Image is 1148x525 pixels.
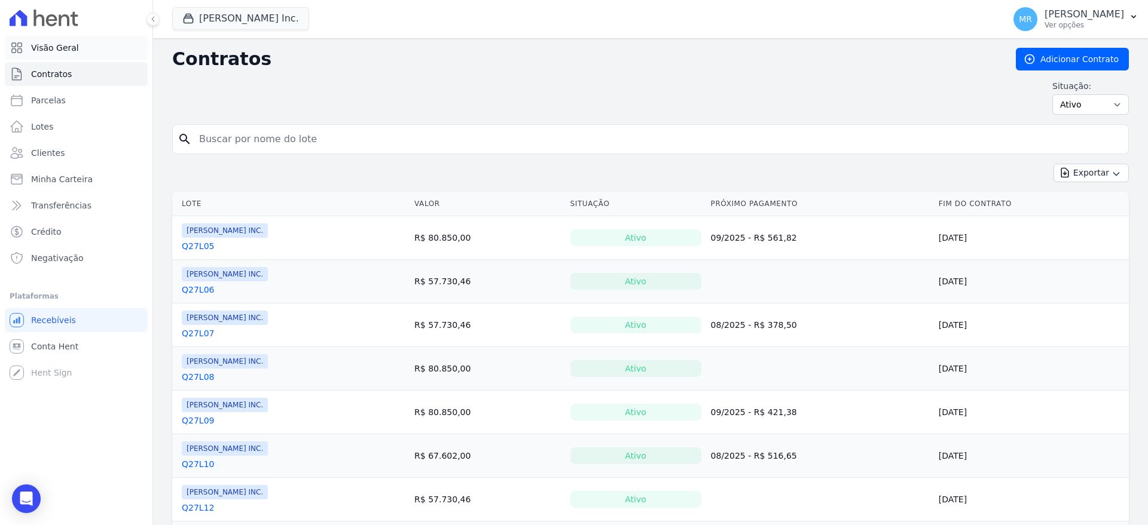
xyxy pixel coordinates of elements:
[182,267,268,281] span: [PERSON_NAME] INC.
[182,284,214,296] a: Q27L06
[410,260,565,303] td: R$ 57.730,46
[12,484,41,513] div: Open Intercom Messenger
[31,314,76,326] span: Recebíveis
[182,441,268,456] span: [PERSON_NAME] INC.
[5,194,148,217] a: Transferências
[182,354,268,369] span: [PERSON_NAME] INC.
[5,62,148,86] a: Contratos
[31,121,54,133] span: Lotes
[1004,2,1148,36] button: MR [PERSON_NAME] Ver opções
[172,192,410,216] th: Lote
[31,340,78,352] span: Conta Hent
[5,246,148,270] a: Negativação
[31,94,66,106] span: Parcelas
[5,220,148,244] a: Crédito
[5,115,148,139] a: Lotes
[192,127,1123,151] input: Buscar por nome do lote
[570,360,701,377] div: Ativo
[31,252,84,264] span: Negativação
[410,303,565,347] td: R$ 57.730,46
[711,451,797,460] a: 08/2025 - R$ 516,65
[182,311,268,325] span: [PERSON_NAME] INC.
[570,229,701,246] div: Ativo
[31,68,72,80] span: Contratos
[410,192,565,216] th: Valor
[182,502,214,514] a: Q27L12
[31,147,65,159] span: Clientes
[934,216,1129,260] td: [DATE]
[934,391,1129,434] td: [DATE]
[570,447,701,464] div: Ativo
[5,308,148,332] a: Recebíveis
[570,317,701,333] div: Ativo
[182,223,268,238] span: [PERSON_NAME] INC.
[410,434,565,478] td: R$ 67.602,00
[934,260,1129,303] td: [DATE]
[1016,48,1129,70] a: Adicionar Contrato
[410,391,565,434] td: R$ 80.850,00
[1019,15,1032,23] span: MR
[410,478,565,521] td: R$ 57.730,46
[706,192,934,216] th: Próximo Pagamento
[1045,20,1124,30] p: Ver opções
[1054,164,1129,182] button: Exportar
[5,88,148,112] a: Parcelas
[1052,80,1129,92] label: Situação:
[5,167,148,191] a: Minha Carteira
[934,478,1129,521] td: [DATE]
[182,398,268,412] span: [PERSON_NAME] INC.
[934,434,1129,478] td: [DATE]
[711,407,797,417] a: 09/2025 - R$ 421,38
[31,173,93,185] span: Minha Carteira
[570,404,701,420] div: Ativo
[934,192,1129,216] th: Fim do Contrato
[31,199,91,211] span: Transferências
[182,485,268,499] span: [PERSON_NAME] INC.
[1045,8,1124,20] p: [PERSON_NAME]
[5,36,148,60] a: Visão Geral
[172,48,997,70] h2: Contratos
[570,273,701,290] div: Ativo
[182,415,214,426] a: Q27L09
[410,216,565,260] td: R$ 80.850,00
[5,141,148,165] a: Clientes
[566,192,706,216] th: Situação
[31,42,79,54] span: Visão Geral
[10,289,143,303] div: Plataformas
[182,371,214,383] a: Q27L08
[711,233,797,242] a: 09/2025 - R$ 561,82
[410,347,565,391] td: R$ 80.850,00
[178,132,192,146] i: search
[31,226,62,238] span: Crédito
[570,491,701,508] div: Ativo
[182,240,214,252] a: Q27L05
[934,303,1129,347] td: [DATE]
[182,458,214,470] a: Q27L10
[172,7,309,30] button: [PERSON_NAME] Inc.
[5,334,148,358] a: Conta Hent
[711,320,797,330] a: 08/2025 - R$ 378,50
[182,327,214,339] a: Q27L07
[934,347,1129,391] td: [DATE]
